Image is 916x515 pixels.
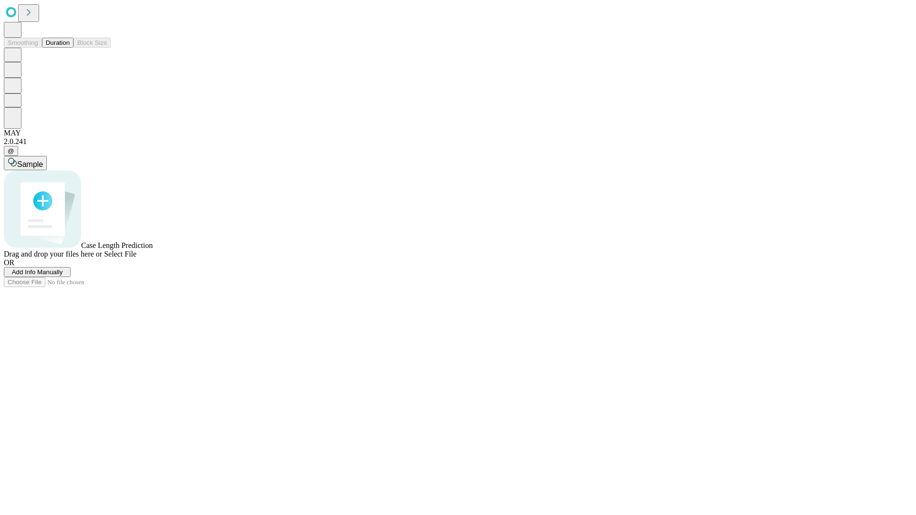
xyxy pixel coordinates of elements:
[4,38,42,48] button: Smoothing
[42,38,73,48] button: Duration
[4,250,102,258] span: Drag and drop your files here or
[4,146,18,156] button: @
[8,147,14,154] span: @
[73,38,111,48] button: Block Size
[4,258,14,267] span: OR
[4,267,71,277] button: Add Info Manually
[4,156,47,170] button: Sample
[4,137,912,146] div: 2.0.241
[81,241,153,249] span: Case Length Prediction
[17,160,43,168] span: Sample
[12,268,63,276] span: Add Info Manually
[104,250,136,258] span: Select File
[4,129,912,137] div: MAY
